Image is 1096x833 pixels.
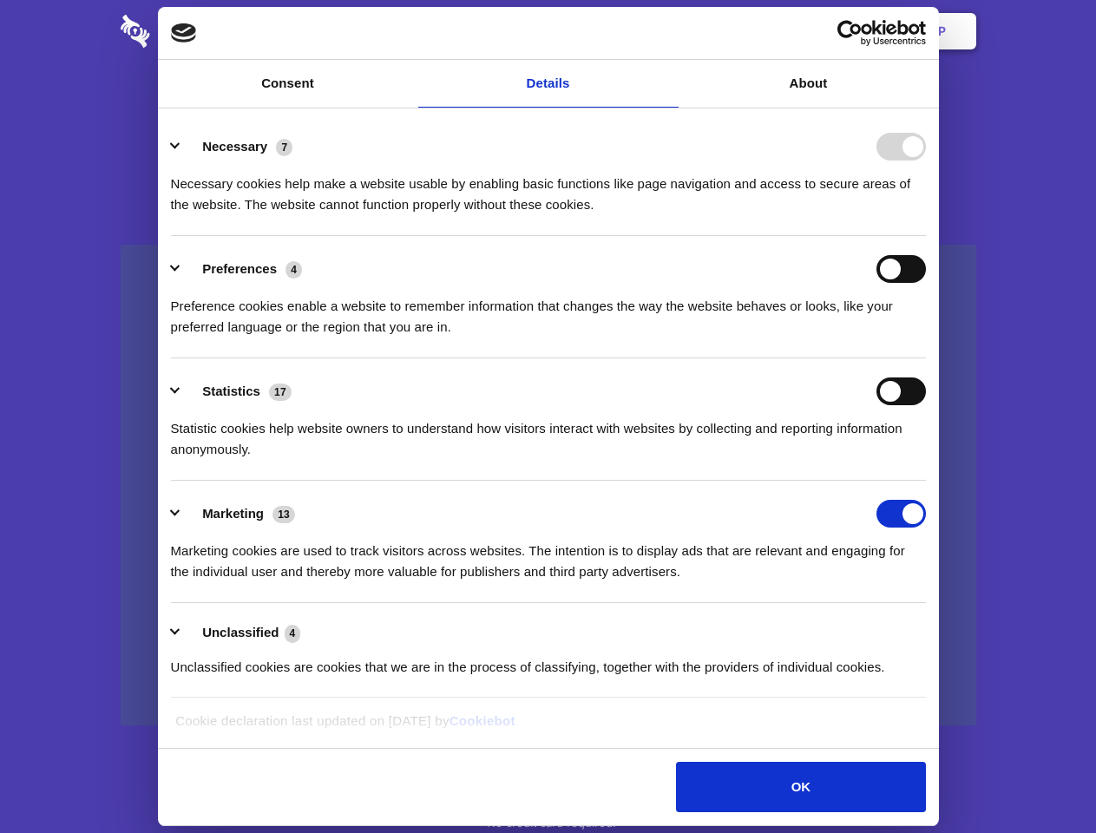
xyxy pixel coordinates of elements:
div: Statistic cookies help website owners to understand how visitors interact with websites by collec... [171,405,926,460]
span: 17 [269,384,292,401]
a: Consent [158,60,418,108]
div: Preference cookies enable a website to remember information that changes the way the website beha... [171,283,926,338]
button: Statistics (17) [171,377,303,405]
div: Marketing cookies are used to track visitors across websites. The intention is to display ads tha... [171,528,926,582]
div: Necessary cookies help make a website usable by enabling basic functions like page navigation and... [171,161,926,215]
button: Necessary (7) [171,133,304,161]
img: logo-wordmark-white-trans-d4663122ce5f474addd5e946df7df03e33cb6a1c49d2221995e7729f52c070b2.svg [121,15,269,48]
img: logo [171,23,197,43]
a: About [679,60,939,108]
button: OK [676,762,925,812]
span: 7 [276,139,292,156]
span: 13 [272,506,295,523]
h1: Eliminate Slack Data Loss. [121,78,976,141]
button: Marketing (13) [171,500,306,528]
a: Pricing [509,4,585,58]
a: Login [787,4,863,58]
label: Statistics [202,384,260,398]
a: Cookiebot [450,713,515,728]
span: 4 [285,625,301,642]
label: Preferences [202,261,277,276]
button: Unclassified (4) [171,622,312,644]
a: Contact [704,4,784,58]
a: Usercentrics Cookiebot - opens in a new window [774,20,926,46]
label: Marketing [202,506,264,521]
label: Necessary [202,139,267,154]
button: Preferences (4) [171,255,313,283]
iframe: Drift Widget Chat Controller [1009,746,1075,812]
div: Unclassified cookies are cookies that we are in the process of classifying, together with the pro... [171,644,926,678]
a: Details [418,60,679,108]
span: 4 [285,261,302,279]
div: Cookie declaration last updated on [DATE] by [162,711,934,744]
a: Wistia video thumbnail [121,245,976,726]
h4: Auto-redaction of sensitive data, encrypted data sharing and self-destructing private chats. Shar... [121,158,976,215]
